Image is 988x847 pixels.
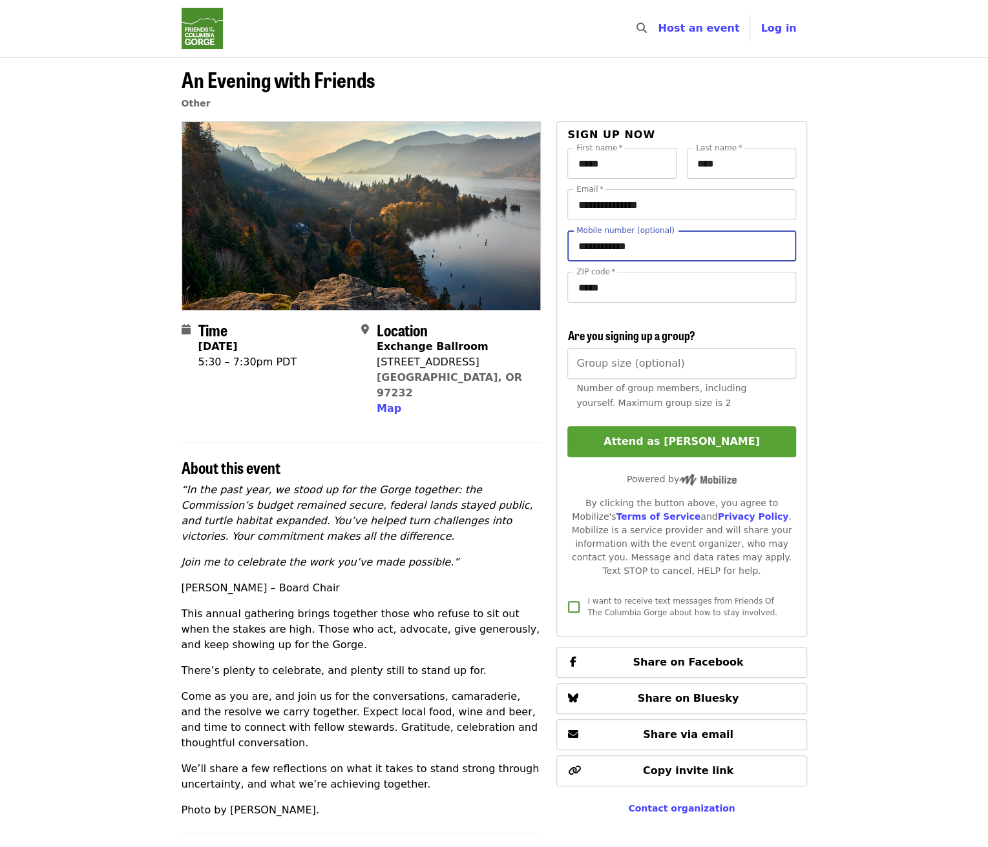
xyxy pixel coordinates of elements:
img: Friends Of The Columbia Gorge - Home [182,8,223,49]
span: About this event [182,456,280,478]
span: Share on Bluesky [638,692,739,704]
span: Are you signing up a group? [567,327,695,343]
button: Map [377,401,401,416]
span: Powered by [627,474,737,484]
img: An Evening with Friends organized by Friends Of The Columbia Gorge [182,122,541,309]
p: [PERSON_NAME] – Board Chair [182,580,541,596]
i: calendar icon [182,323,191,336]
span: Sign up now [567,128,655,141]
a: Host an event [658,22,739,34]
em: Join me to celebrate the work you’ve made possible.” [182,556,459,568]
label: Email [576,185,604,193]
i: search icon [636,22,646,34]
label: Last name [696,144,742,152]
i: map-marker-alt icon [361,323,369,336]
input: Email [567,189,795,220]
span: An Evening with Friends [182,64,375,94]
p: There’s plenty to celebrate, and plenty still to stand up for. [182,663,541,679]
span: Share on Facebook [633,656,743,668]
span: Log in [761,22,796,34]
div: By clicking the button above, you agree to Mobilize's and . Mobilize is a service provider and wi... [567,496,795,578]
a: Contact organization [628,803,735,813]
p: This annual gathering brings together those who refuse to sit out when the stakes are high. Those... [182,606,541,653]
input: Last name [687,148,796,179]
button: Copy invite link [556,755,806,786]
input: [object Object] [567,348,795,379]
span: Copy invite link [643,764,733,777]
input: First name [567,148,677,179]
button: Share on Facebook [556,647,806,678]
span: Share via email [643,728,733,740]
a: Privacy Policy [717,511,788,522]
a: [GEOGRAPHIC_DATA], OR 97232 [377,371,522,399]
label: First name [576,144,623,152]
button: Attend as [PERSON_NAME] [567,426,795,457]
p: We’ll share a few reflections on what it takes to stand strong through uncertainty, and what we’r... [182,761,541,792]
span: Location [377,318,428,341]
strong: [DATE] [198,340,238,352]
label: Mobile number (optional) [576,227,675,234]
button: Share on Bluesky [556,683,806,714]
strong: Exchange Ballroom [377,340,489,352]
img: Powered by Mobilize [679,474,737,485]
span: Time [198,318,227,341]
input: Mobile number (optional) [567,230,795,261]
button: Log in [750,15,806,41]
input: ZIP code [567,272,795,303]
a: Other [182,98,211,108]
input: Search [654,13,664,44]
span: I want to receive text messages from Friends Of The Columbia Gorge about how to stay involved. [587,597,777,617]
p: Photo by [PERSON_NAME]. [182,802,541,818]
em: “In the past year, we stood up for the Gorge together: the Commission’s budget remained secure, f... [182,484,533,542]
a: Terms of Service [616,511,700,522]
div: [STREET_ADDRESS] [377,354,531,370]
p: Come as you are, and join us for the conversations, camaraderie, and the resolve we carry togethe... [182,689,541,751]
div: 5:30 – 7:30pm PDT [198,354,297,370]
label: ZIP code [576,268,615,276]
span: Map [377,402,401,414]
span: Number of group members, including yourself. Maximum group size is 2 [576,383,746,408]
button: Share via email [556,719,806,750]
